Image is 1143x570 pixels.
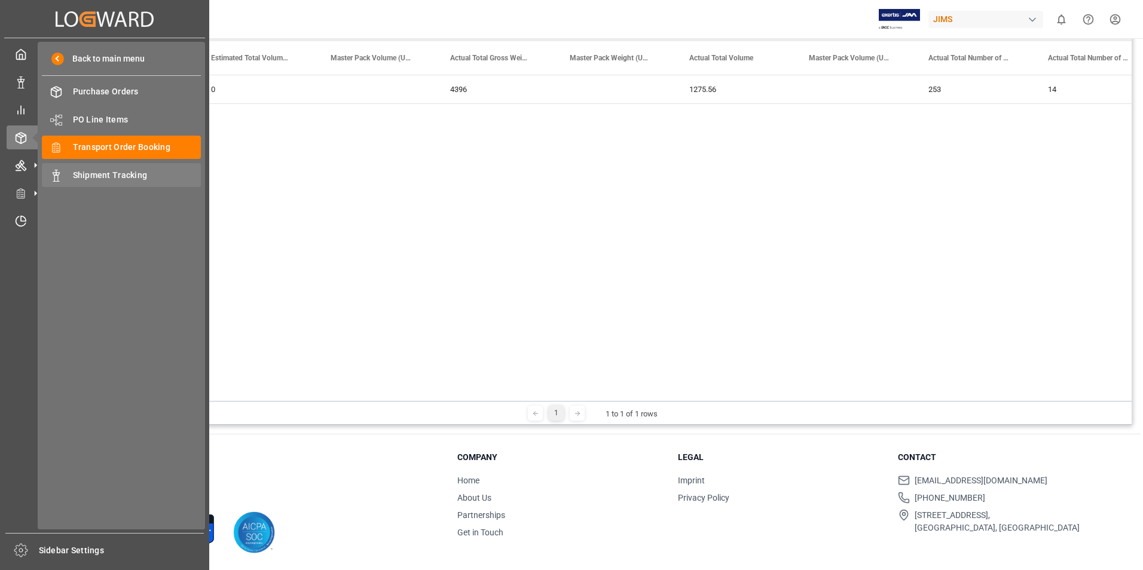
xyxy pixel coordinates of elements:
div: 0 [197,75,316,103]
span: Actual Total Volume [689,54,753,62]
span: Sidebar Settings [39,544,204,557]
span: [STREET_ADDRESS], [GEOGRAPHIC_DATA], [GEOGRAPHIC_DATA] [915,509,1080,534]
div: 253 [914,75,1034,103]
a: Home [457,476,479,485]
span: Back to main menu [64,53,145,65]
button: Help Center [1075,6,1102,33]
a: Shipment Tracking [42,163,201,186]
h3: Company [457,451,663,464]
img: AICPA SOC [233,511,275,553]
h3: Legal [678,451,884,464]
span: Transport Order Booking [73,141,201,154]
span: [PHONE_NUMBER] [915,492,985,504]
a: Get in Touch [457,528,503,537]
a: Partnerships [457,510,505,520]
span: Purchase Orders [73,85,201,98]
a: My Cockpit [7,42,203,66]
span: PO Line Items [73,114,201,126]
span: Actual Total Number of Cartons [928,54,1008,62]
p: © 2025 Logward. All rights reserved. [79,479,427,490]
p: Version 1.1.127 [79,490,427,501]
button: JIMS [928,8,1048,30]
a: Privacy Policy [678,493,729,502]
a: Purchase Orders [42,80,201,103]
a: Data Management [7,70,203,93]
span: Actual Total Number of Pallets [1048,54,1128,62]
a: Imprint [678,476,705,485]
span: Master Pack Weight (UOM) Manual [570,54,650,62]
a: PO Line Items [42,108,201,131]
span: Shipment Tracking [73,169,201,182]
span: [EMAIL_ADDRESS][DOMAIN_NAME] [915,474,1047,487]
span: Estimated Total Volume (conversion) [211,54,291,62]
a: About Us [457,493,491,502]
div: JIMS [928,11,1043,28]
span: Actual Total Gross Weight [450,54,530,62]
h3: Contact [898,451,1104,464]
a: Transport Order Booking [42,136,201,159]
img: Exertis%20JAM%20-%20Email%20Logo.jpg_1722504956.jpg [879,9,920,30]
div: 1 [549,406,564,421]
a: Timeslot Management V2 [7,209,203,232]
span: Master Pack Volume (UOM) Conversion [331,54,411,62]
div: 1275.56 [675,75,794,103]
div: 4396 [436,75,555,103]
div: 1 to 1 of 1 rows [606,408,658,420]
span: Master Pack Volume (UOM) Manual [809,54,889,62]
button: show 0 new notifications [1048,6,1075,33]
